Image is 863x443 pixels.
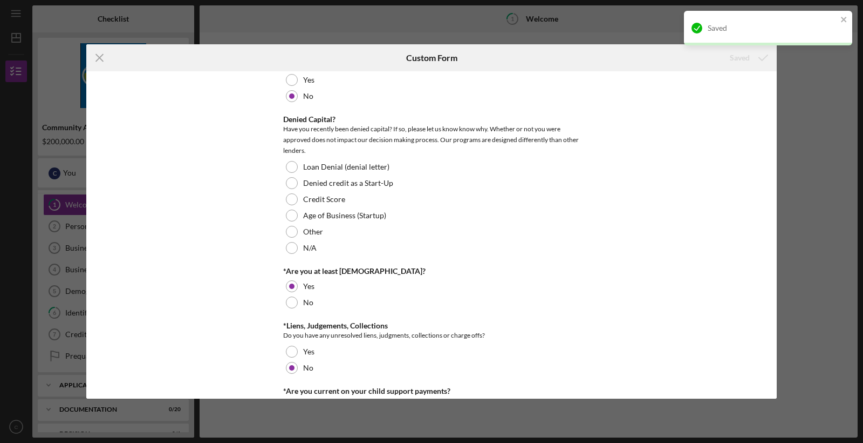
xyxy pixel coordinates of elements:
[283,321,580,330] div: *Liens, Judgements, Collections
[303,227,323,236] label: Other
[303,76,314,84] label: Yes
[303,179,393,187] label: Denied credit as a Start-Up
[303,195,345,204] label: Credit Score
[303,163,389,171] label: Loan Denial (denial letter)
[303,92,313,100] label: No
[840,15,848,25] button: close
[303,364,313,372] label: No
[406,53,457,63] h6: Custom Form
[303,298,313,307] label: No
[303,244,317,252] label: N/A
[303,347,314,356] label: Yes
[283,387,580,395] div: *Are you current on your child support payments?
[283,115,580,124] div: Denied Capital?
[283,124,580,156] div: Have you recently been denied capital? If so, please let us know know why. Whether or not you wer...
[283,267,580,276] div: *Are you at least [DEMOGRAPHIC_DATA]?
[730,47,750,69] div: Saved
[303,282,314,291] label: Yes
[283,330,580,341] div: Do you have any unresolved liens, judgments, collections or charge offs?
[719,47,777,69] button: Saved
[708,24,837,32] div: Saved
[303,211,386,220] label: Age of Business (Startup)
